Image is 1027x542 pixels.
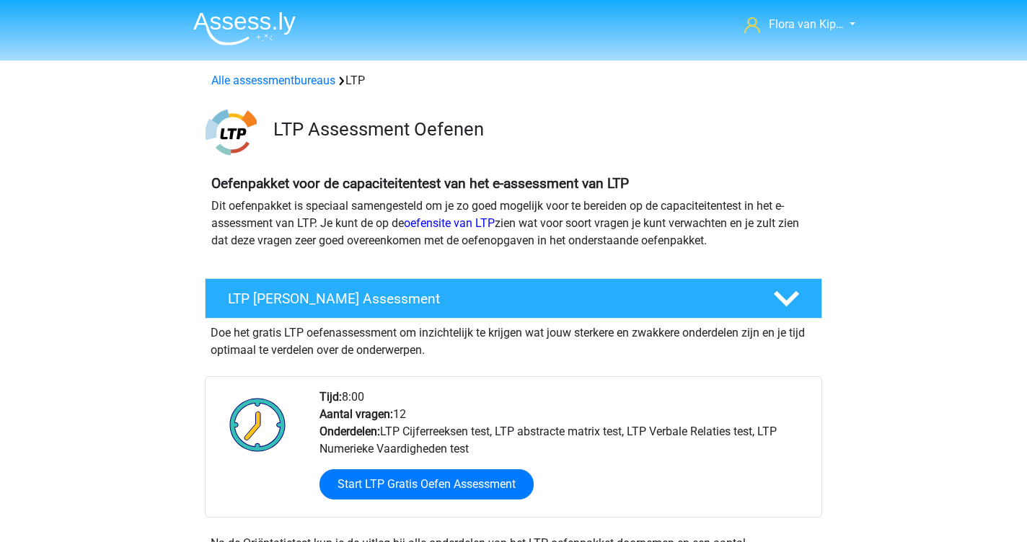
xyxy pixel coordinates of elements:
div: 8:00 12 LTP Cijferreeksen test, LTP abstracte matrix test, LTP Verbale Relaties test, LTP Numerie... [309,388,821,517]
a: Alle assessmentbureaus [211,74,335,87]
a: Start LTP Gratis Oefen Assessment [319,469,534,499]
a: oefensite van LTP [404,216,495,230]
img: Assessly [193,12,296,45]
div: Doe het gratis LTP oefenassessment om inzichtelijk te krijgen wat jouw sterkere en zwakkere onder... [205,319,822,359]
h3: LTP Assessment Oefenen [273,118,811,141]
a: Flora van Kip… [739,16,845,33]
img: ltp.png [206,107,257,158]
h4: LTP [PERSON_NAME] Assessment [228,290,750,307]
b: Aantal vragen: [319,407,393,421]
span: Flora van Kip… [769,17,844,31]
div: LTP [206,72,821,89]
p: Dit oefenpakket is speciaal samengesteld om je zo goed mogelijk voor te bereiden op de capaciteit... [211,197,816,249]
img: Klok [221,388,294,461]
b: Oefenpakket voor de capaciteitentest van het e-assessment van LTP [211,175,629,192]
b: Tijd: [319,390,342,404]
a: LTP [PERSON_NAME] Assessment [199,278,828,319]
b: Onderdelen: [319,425,380,438]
